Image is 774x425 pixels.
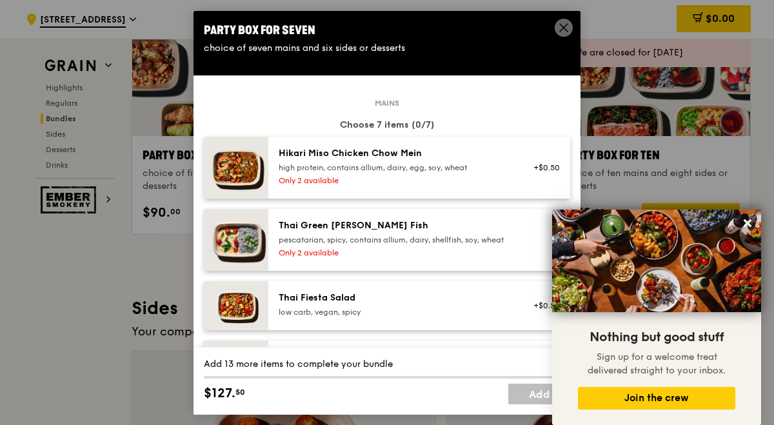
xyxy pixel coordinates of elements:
div: Thai Fiesta Salad [279,291,510,304]
div: Add 13 more items to complete your bundle [204,358,570,371]
div: high protein, contains allium, dairy, egg, soy, wheat [279,162,510,172]
span: Mains [370,97,404,108]
div: +$0.50 [526,162,560,172]
div: Hikari Miso Chicken Chow Mein [279,146,510,159]
div: choice of seven mains and six sides or desserts [204,41,570,54]
div: Thai Green [PERSON_NAME] Fish [279,219,510,232]
img: DSC07876-Edit02-Large.jpeg [552,210,761,312]
div: low carb, vegan, spicy [279,306,510,317]
div: +$0.50 [526,300,560,310]
span: $127. [204,384,235,403]
div: Only 2 available [279,247,510,257]
div: Only 2 available [279,175,510,185]
a: Add [508,384,570,404]
button: Close [737,213,758,233]
span: Sign up for a welcome treat delivered straight to your inbox. [588,351,726,376]
button: Join the crew [578,387,735,410]
div: pescatarian, spicy, contains allium, dairy, shellfish, soy, wheat [279,234,510,244]
span: Nothing but good stuff [590,330,724,345]
img: daily_normal_HORZ-Thai-Green-Curry-Fish.jpg [204,208,268,270]
div: Party Box for Seven [204,21,570,39]
div: Choose 7 items (0/7) [204,118,570,131]
img: daily_normal_Thai_Fiesta_Salad__Horizontal_.jpg [204,281,268,330]
span: 50 [235,387,245,397]
img: daily_normal_Hikari_Miso_Chicken_Chow_Mein__Horizontal_.jpg [204,136,268,198]
img: daily_normal_HORZ-Basil-Thunder-Tea-Rice.jpg [204,340,268,402]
